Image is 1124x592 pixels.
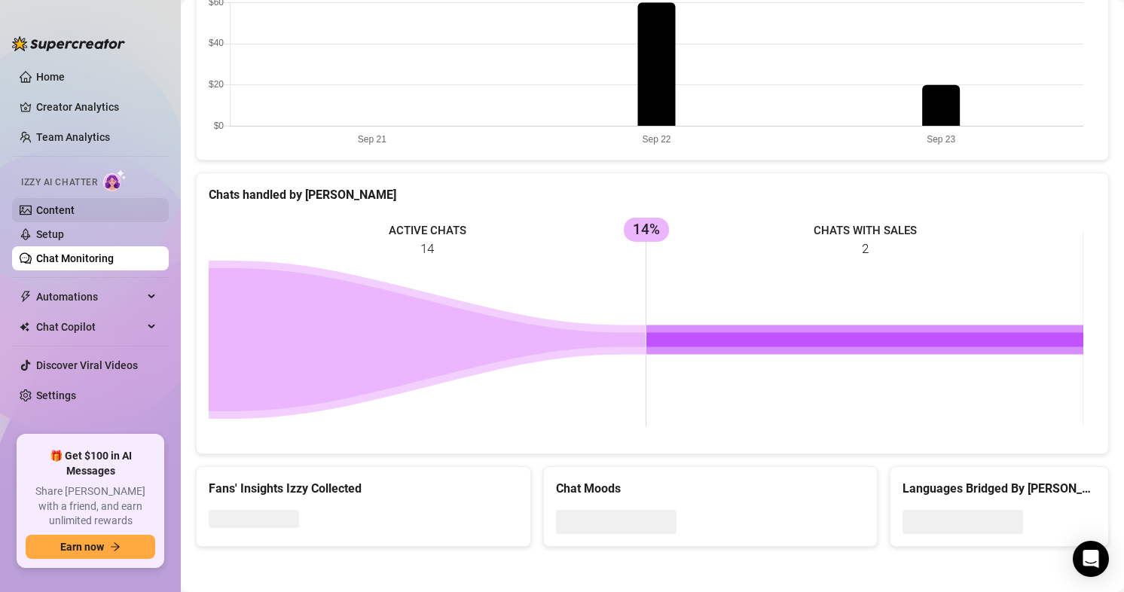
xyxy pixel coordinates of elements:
[26,535,155,559] button: Earn nowarrow-right
[103,169,127,191] img: AI Chatter
[26,484,155,529] span: Share [PERSON_NAME] with a friend, and earn unlimited rewards
[209,479,518,498] div: Fans' Insights Izzy Collected
[12,36,125,51] img: logo-BBDzfeDw.svg
[36,359,138,371] a: Discover Viral Videos
[60,541,104,553] span: Earn now
[20,291,32,303] span: thunderbolt
[903,479,1096,498] div: Languages Bridged By [PERSON_NAME]
[1073,541,1109,577] div: Open Intercom Messenger
[556,479,866,498] div: Chat Moods
[36,389,76,401] a: Settings
[21,175,97,190] span: Izzy AI Chatter
[36,204,75,216] a: Content
[110,542,121,552] span: arrow-right
[36,252,114,264] a: Chat Monitoring
[36,285,143,309] span: Automations
[20,322,29,332] img: Chat Copilot
[36,71,65,83] a: Home
[26,449,155,478] span: 🎁 Get $100 in AI Messages
[36,228,64,240] a: Setup
[36,315,143,339] span: Chat Copilot
[209,185,1096,204] div: Chats handled by [PERSON_NAME]
[36,131,110,143] a: Team Analytics
[36,95,157,119] a: Creator Analytics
